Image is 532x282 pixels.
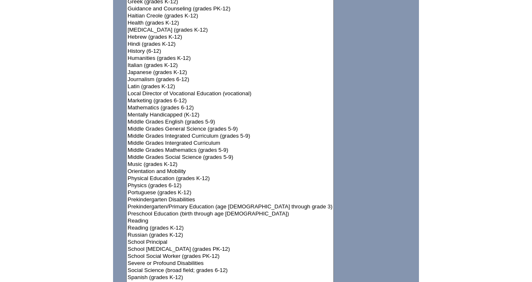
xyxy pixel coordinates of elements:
[127,203,333,210] option: Prekindergarten/Primary Education (age [DEMOGRAPHIC_DATA] through grade 3)
[127,168,333,175] option: Orientation and Mobility
[127,62,333,69] option: Italian (grades K-12)
[127,90,333,97] option: Local Director of Vocational Education (vocational)
[127,210,333,218] option: Preschool Education (birth through age [DEMOGRAPHIC_DATA])
[127,20,333,27] option: Health (grades K-12)
[127,41,333,48] option: Hindi (grades K-12)
[127,126,333,133] option: Middle Grades General Science (grades 5-9)
[127,239,333,246] option: School Principal
[127,196,333,203] option: Prekindergarten Disabilities
[127,111,333,119] option: Mentally Handicapped (K-12)
[127,253,333,260] option: School Social Worker (grades PK-12)
[127,182,333,189] option: Physics (grades 6-12)
[127,267,333,274] option: Social Science (broad field; grades 6-12)
[127,34,333,41] option: Hebrew (grades K-12)
[127,225,333,232] option: Reading (grades K-12)
[127,161,333,168] option: Music (grades K-12)
[127,232,333,239] option: Russian (grades K-12)
[127,12,333,20] option: Haitian Creole (grades K-12)
[127,147,333,154] option: Middle Grades Mathematics (grades 5-9)
[127,246,333,253] option: School [MEDICAL_DATA] (grades PK-12)
[127,48,333,55] option: History (6-12)
[127,5,333,12] option: Guidance and Counseling (grades PK-12)
[127,218,333,225] option: Reading
[127,69,333,76] option: Japanese (grades K-12)
[127,133,333,140] option: Middle Grades Integrated Curriculum (grades 5-9)
[127,27,333,34] option: [MEDICAL_DATA] (grades K-12)
[127,175,333,182] option: Physical Education (grades K-12)
[127,260,333,267] option: Severe or Profound Disabilities
[127,274,333,281] option: Spanish (grades K-12)
[127,154,333,161] option: Middle Grades Social Science (grades 5-9)
[127,119,333,126] option: Middle Grades English (grades 5-9)
[127,140,333,147] option: Middle Grades Intergrated Curriculum
[127,104,333,111] option: Mathematics (grades 6-12)
[127,97,333,104] option: Marketing (grades 6-12)
[127,76,333,83] option: Journalism (grades 6-12)
[127,189,333,196] option: Portuguese (grades K-12)
[127,83,333,90] option: Latin (grades K-12)
[127,55,333,62] option: Humanities (grades K-12)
